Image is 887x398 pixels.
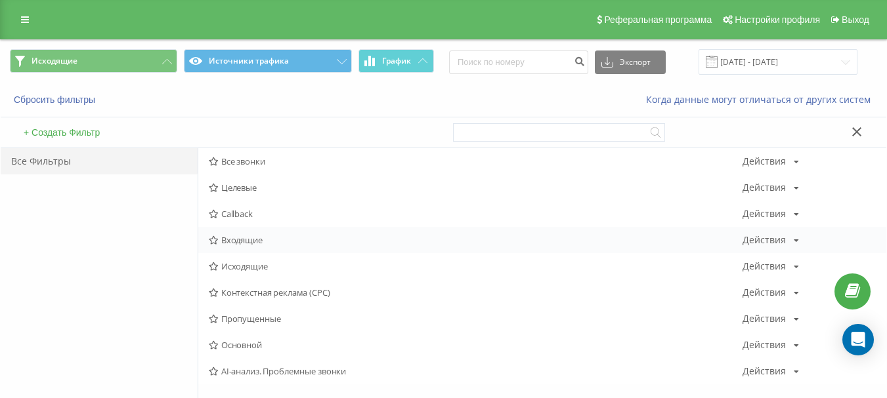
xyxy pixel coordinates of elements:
span: График [382,56,411,66]
button: + Создать Фильтр [20,127,104,138]
div: Действия [743,183,786,192]
div: Действия [743,262,786,271]
button: Сбросить фильтры [10,94,102,106]
div: Действия [743,288,786,297]
span: Контекстная реклама (CPC) [209,288,743,297]
div: Действия [743,157,786,166]
span: Основной [209,340,743,349]
div: Действия [743,367,786,376]
input: Поиск по номеру [449,50,588,74]
span: Выход [842,14,869,25]
button: Экспорт [595,50,666,74]
div: Действия [743,209,786,218]
button: Источники трафика [184,49,351,73]
span: AI-анализ. Проблемные звонки [209,367,743,376]
span: Все звонки [209,157,743,166]
div: Действия [743,235,786,245]
span: Реферальная программа [604,14,712,25]
span: Callback [209,209,743,218]
span: Исходящие [32,56,77,66]
a: Когда данные могут отличаться от других систем [646,93,877,106]
div: Все Фильтры [1,148,198,174]
span: Пропущенные [209,314,743,323]
span: Настройки профиля [735,14,820,25]
span: Входящие [209,235,743,245]
div: Open Intercom Messenger [842,324,874,355]
div: Действия [743,314,786,323]
span: Целевые [209,183,743,192]
div: Действия [743,340,786,349]
span: Исходящие [209,262,743,271]
button: График [358,49,434,73]
button: Исходящие [10,49,177,73]
button: Закрыть [848,126,867,140]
